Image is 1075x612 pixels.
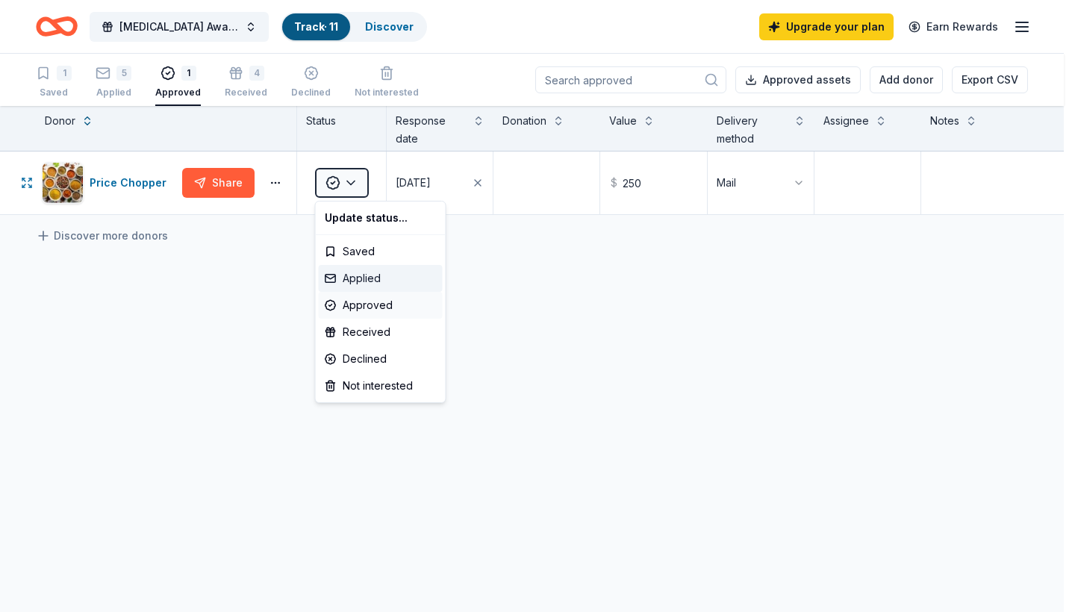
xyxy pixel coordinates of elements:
div: Update status... [319,204,443,231]
div: Received [319,319,443,346]
div: Applied [319,265,443,292]
div: Saved [319,238,443,265]
div: Declined [319,346,443,372]
div: Not interested [319,372,443,399]
div: Approved [319,292,443,319]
